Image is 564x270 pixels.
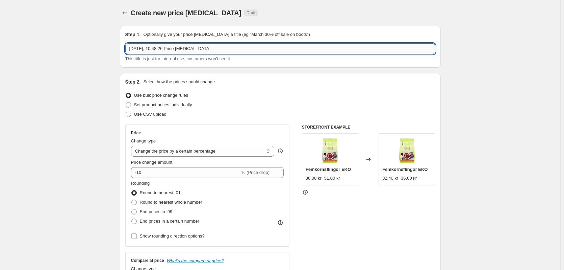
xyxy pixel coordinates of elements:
[131,138,156,143] span: Change type
[306,175,322,182] div: 36.00 kr
[167,258,224,263] button: What's the compare at price?
[125,31,141,38] h2: Step 1.
[277,148,284,154] div: help
[134,112,166,117] span: Use CSV upload
[382,167,428,172] span: Femkornsflingor EKO
[131,167,240,178] input: -15
[140,219,199,224] span: End prices in a certain number
[241,170,270,175] span: % (Price drop)
[125,56,230,61] span: This title is just for internal use, customers won't see it
[140,209,173,214] span: End prices in .99
[140,233,205,239] span: Show rounding direction options?
[401,175,417,182] strike: 36.00 kr
[131,9,241,17] span: Create new price [MEDICAL_DATA]
[131,181,150,186] span: Rounding
[131,130,141,136] h3: Price
[324,175,340,182] strike: 51.00 kr
[302,125,435,130] h6: STOREFRONT EXAMPLE
[131,258,164,263] h3: Compare at price
[120,8,129,18] button: Price change jobs
[125,43,435,54] input: 30% off holiday sale
[140,200,202,205] span: Round to nearest whole number
[393,137,420,164] img: d22fa0b6-36f0-4966-be27-01786ca9a172_80x.jpg
[247,10,255,16] span: Draft
[382,175,398,182] div: 32.40 kr
[134,102,192,107] span: Set product prices individually
[143,31,310,38] p: Optionally give your price [MEDICAL_DATA] a title (eg "March 30% off sale on boots")
[131,160,173,165] span: Price change amount
[125,78,141,85] h2: Step 2.
[306,167,351,172] span: Femkornsflingor EKO
[316,137,343,164] img: d22fa0b6-36f0-4966-be27-01786ca9a172_80x.jpg
[134,93,188,98] span: Use bulk price change rules
[140,190,181,195] span: Round to nearest .01
[143,78,215,85] p: Select how the prices should change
